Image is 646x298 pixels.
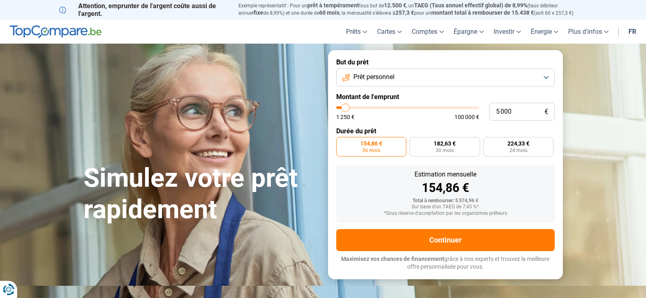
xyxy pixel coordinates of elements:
[449,20,489,44] a: Épargne
[362,148,380,153] span: 36 mois
[360,141,382,146] span: 154,86 €
[434,141,456,146] span: 182,63 €
[319,9,340,16] span: 60 mois
[238,2,587,17] p: Exemple représentatif : Pour un tous but de , un (taux débiteur annuel de 8,99%) et une durée de ...
[526,20,563,44] a: Énergie
[343,204,548,210] div: Sur base d'un TAEG de 7,45 %*
[436,148,454,153] span: 30 mois
[509,148,527,153] span: 24 mois
[431,9,534,16] span: montant total à rembourser de 15.438 €
[336,114,355,120] span: 1 250 €
[343,198,548,204] div: Total à rembourser: 5 574,96 €
[372,20,407,44] a: Cartes
[336,255,555,271] p: grâce à nos experts et trouvez la meilleure offre personnalisée pour vous.
[336,93,555,101] label: Montant de l'emprunt
[353,73,395,82] span: Prêt personnel
[489,20,526,44] a: Investir
[341,20,372,44] a: Prêts
[343,182,548,194] div: 154,86 €
[414,2,527,9] span: TAEG (Taux annuel effectif global) de 8,99%
[336,58,555,66] label: But du prêt
[563,20,613,44] a: Plus d'infos
[407,20,449,44] a: Comptes
[10,25,101,38] img: TopCompare
[384,2,406,9] span: 12.500 €
[624,20,641,44] a: fr
[343,171,548,178] div: Estimation mensuelle
[545,108,548,115] span: €
[336,127,555,135] label: Durée du prêt
[395,9,414,16] span: 257,3 €
[507,141,529,146] span: 224,33 €
[343,211,548,216] div: *Sous réserve d'acceptation par les organismes prêteurs
[341,256,444,262] span: Maximisez vos chances de financement
[307,2,359,9] span: prêt à tempérament
[84,163,318,225] h1: Simulez votre prêt rapidement
[336,229,555,251] button: Continuer
[336,68,555,86] button: Prêt personnel
[254,9,263,16] span: fixe
[454,114,479,120] span: 100 000 €
[59,2,229,18] p: Attention, emprunter de l'argent coûte aussi de l'argent.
